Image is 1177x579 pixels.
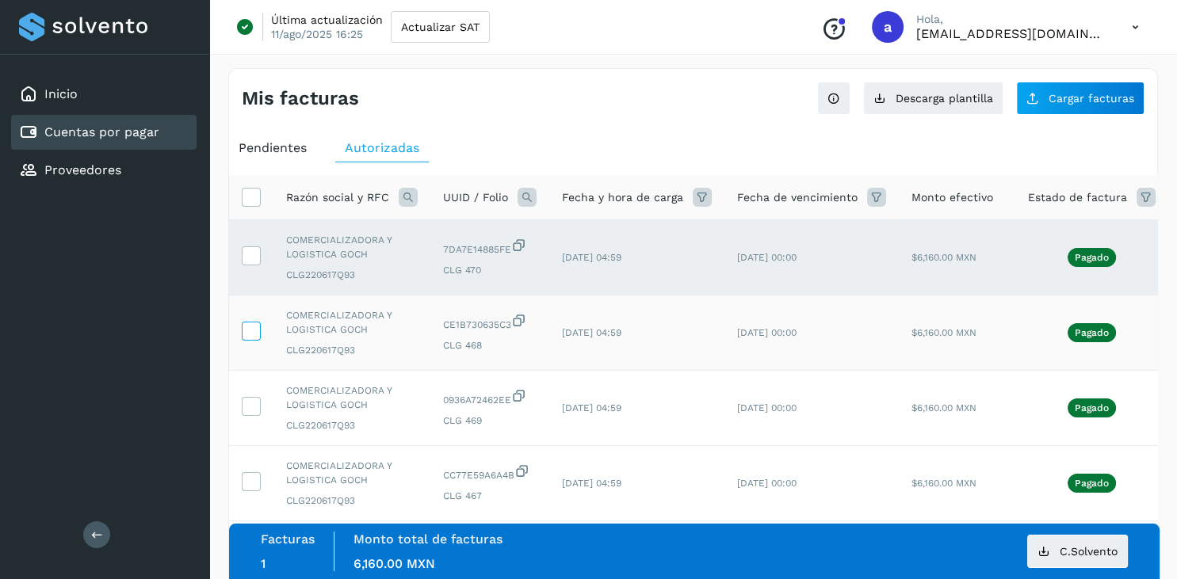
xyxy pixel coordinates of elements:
[443,338,537,352] span: CLG 468
[1027,535,1128,568] button: C.Solvento
[401,21,480,32] span: Actualizar SAT
[443,388,537,407] span: 0936A72462EE
[443,489,537,503] span: CLG 467
[1075,327,1109,338] p: Pagado
[239,140,307,155] span: Pendientes
[271,13,383,27] p: Última actualización
[44,124,159,139] a: Cuentas por pagar
[1028,189,1127,206] span: Estado de factura
[44,86,78,101] a: Inicio
[443,463,537,482] span: CC77E59A6A4B
[916,26,1106,41] p: administracion@supplinkplan.com
[345,140,419,155] span: Autorizadas
[1060,546,1118,557] span: C.Solvento
[1049,93,1134,104] span: Cargar facturas
[562,327,621,338] span: [DATE] 04:59
[1075,402,1109,413] p: Pagado
[1075,252,1109,263] p: Pagado
[896,93,993,104] span: Descarga plantilla
[286,459,418,487] span: COMERCIALIZADORA Y LOGISTICA GOCH
[737,189,858,206] span: Fecha de vencimiento
[562,189,683,206] span: Fecha y hora de carga
[11,77,197,112] div: Inicio
[562,402,621,413] span: [DATE] 04:59
[911,327,976,338] span: $6,160.00 MXN
[443,263,537,277] span: CLG 470
[1075,478,1109,489] p: Pagado
[737,327,797,338] span: [DATE] 00:00
[11,153,197,188] div: Proveedores
[443,189,508,206] span: UUID / Folio
[286,268,418,282] span: CLG220617Q93
[916,13,1106,26] p: Hola,
[271,27,363,41] p: 11/ago/2025 16:25
[737,478,797,489] span: [DATE] 00:00
[11,115,197,150] div: Cuentas por pagar
[911,252,976,263] span: $6,160.00 MXN
[911,402,976,413] span: $6,160.00 MXN
[242,87,359,110] h4: Mis facturas
[261,531,315,547] label: Facturas
[443,313,537,332] span: CE1B730635C3
[286,308,418,337] span: COMERCIALIZADORA Y LOGISTICA GOCH
[286,383,418,412] span: COMERCIALIZADORA Y LOGISTICA GOCH
[911,189,993,206] span: Monto efectivo
[911,478,976,489] span: $6,160.00 MXN
[863,82,1003,115] button: Descarga plantilla
[391,11,490,43] button: Actualizar SAT
[562,252,621,263] span: [DATE] 04:59
[286,189,389,206] span: Razón social y RFC
[353,531,503,547] label: Monto total de facturas
[44,162,121,177] a: Proveedores
[443,413,537,428] span: CLG 469
[286,343,418,357] span: CLG220617Q93
[286,418,418,432] span: CLG220617Q93
[286,233,418,261] span: COMERCIALIZADORA Y LOGISTICA GOCH
[443,238,537,257] span: 7DA7E14885FE
[737,252,797,263] span: [DATE] 00:00
[261,556,266,571] span: 1
[353,556,435,571] span: 6,160.00 MXN
[737,402,797,413] span: [DATE] 00:00
[286,493,418,508] span: CLG220617Q93
[562,478,621,489] span: [DATE] 04:59
[1016,82,1145,115] button: Cargar facturas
